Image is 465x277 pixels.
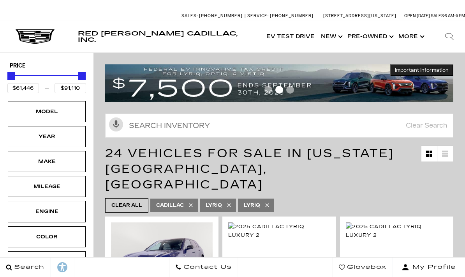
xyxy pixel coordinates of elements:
[78,30,238,43] span: Red [PERSON_NAME] Cadillac, Inc.
[199,13,243,18] span: [PHONE_NUMBER]
[247,13,269,18] span: Service:
[109,117,123,131] svg: Click to toggle on voice search
[8,126,86,147] div: YearYear
[206,201,222,210] span: Lyriq
[55,83,86,93] input: Maximum
[409,262,456,273] span: My Profile
[404,13,430,18] span: Open [DATE]
[8,176,86,197] div: MileageMileage
[345,262,386,273] span: Glovebox
[395,67,449,73] span: Important Information
[323,13,396,18] a: [STREET_ADDRESS][US_STATE]
[181,14,245,18] a: Sales: [PHONE_NUMBER]
[445,13,465,18] span: 9 AM-6 PM
[275,86,283,94] span: Go to slide 2
[270,13,314,18] span: [PHONE_NUMBER]
[27,132,66,141] div: Year
[7,69,86,93] div: Price
[431,13,445,18] span: Sales:
[78,30,255,43] a: Red [PERSON_NAME] Cadillac, Inc.
[8,101,86,122] div: ModelModel
[346,222,447,240] img: 2025 Cadillac LYRIQ Luxury 2
[10,62,84,69] h5: Price
[286,86,294,94] span: Go to slide 3
[105,146,394,192] span: 24 Vehicles for Sale in [US_STATE][GEOGRAPHIC_DATA], [GEOGRAPHIC_DATA]
[7,72,15,80] div: Minimum Price
[16,29,55,44] img: Cadillac Dark Logo with Cadillac White Text
[27,207,66,216] div: Engine
[105,114,453,138] input: Search Inventory
[263,21,318,52] a: EV Test Drive
[27,157,66,166] div: Make
[111,201,142,210] span: Clear All
[8,201,86,222] div: EngineEngine
[393,257,465,277] button: Open user profile menu
[7,83,39,93] input: Minimum
[8,151,86,172] div: MakeMake
[333,257,393,277] a: Glovebox
[228,222,330,240] img: 2025 Cadillac LYRIQ Luxury 2
[8,226,86,247] div: ColorColor
[264,86,272,94] span: Go to slide 1
[8,251,86,272] div: BodystyleBodystyle
[156,201,184,210] span: Cadillac
[395,21,426,52] button: More
[245,14,315,18] a: Service: [PHONE_NUMBER]
[181,13,198,18] span: Sales:
[344,21,395,52] a: Pre-Owned
[27,182,66,191] div: Mileage
[181,262,232,273] span: Contact Us
[105,64,453,102] img: vrp-tax-ending-august-version
[78,72,86,80] div: Maximum Price
[27,107,66,116] div: Model
[27,233,66,241] div: Color
[12,262,44,273] span: Search
[244,201,260,210] span: LYRIQ
[318,21,344,52] a: New
[169,257,238,277] a: Contact Us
